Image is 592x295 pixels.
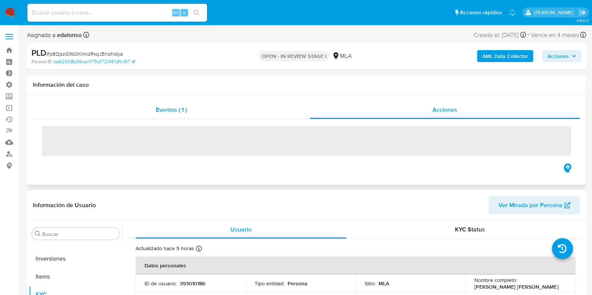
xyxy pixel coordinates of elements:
[55,31,82,39] b: edalonso
[474,283,558,290] p: [PERSON_NAME] [PERSON_NAME]
[531,31,579,39] span: Vence en 4 meses
[46,50,123,58] span: # p8QpzG9b0KmxzRxqJBhbNdya
[498,196,562,214] span: Ver Mirada por Persona
[579,9,586,16] a: Salir
[31,58,52,65] b: Person ID
[230,225,252,234] span: Usuario
[288,280,307,287] p: Persona
[183,9,185,16] span: s
[29,250,122,268] button: Inversiones
[542,50,582,62] button: Acciones
[31,47,46,59] b: PLD
[156,105,187,114] span: Eventos ( 1 )
[547,50,569,62] span: Acciones
[258,51,329,61] p: OPEN - IN REVIEW STAGE I
[455,225,485,234] span: KYC Status
[509,9,516,16] a: Notificaciones
[29,268,122,286] button: Items
[42,126,571,156] span: ‌
[33,202,96,209] h1: Información de Usuario
[42,231,116,237] input: Buscar
[534,9,576,16] p: igor.oliveirabrito@mercadolibre.com
[180,280,205,287] p: 393010186
[474,277,517,283] p: Nombre completo :
[255,280,285,287] p: Tipo entidad :
[27,31,82,39] span: Asignado a
[35,231,41,237] button: Buscar
[332,52,351,60] div: MLA
[173,9,179,16] span: Alt
[379,280,389,287] p: MLA
[136,245,194,252] p: Actualizado hace 5 horas
[54,58,135,65] a: ba52568b39cac1175d1721451df1c157
[189,7,204,18] button: search-icon
[432,105,457,114] span: Acciones
[27,8,207,18] input: Buscar usuario o caso...
[365,280,376,287] p: Sitio :
[528,30,529,40] span: -
[482,50,528,62] b: AML Data Collector
[136,256,576,274] th: Datos personales
[489,196,580,214] button: Ver Mirada por Persona
[477,50,533,62] button: AML Data Collector
[33,81,580,89] h1: Información del caso
[474,30,526,40] div: Creado el: [DATE]
[145,280,177,287] p: ID de usuario :
[460,9,502,16] span: Accesos rápidos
